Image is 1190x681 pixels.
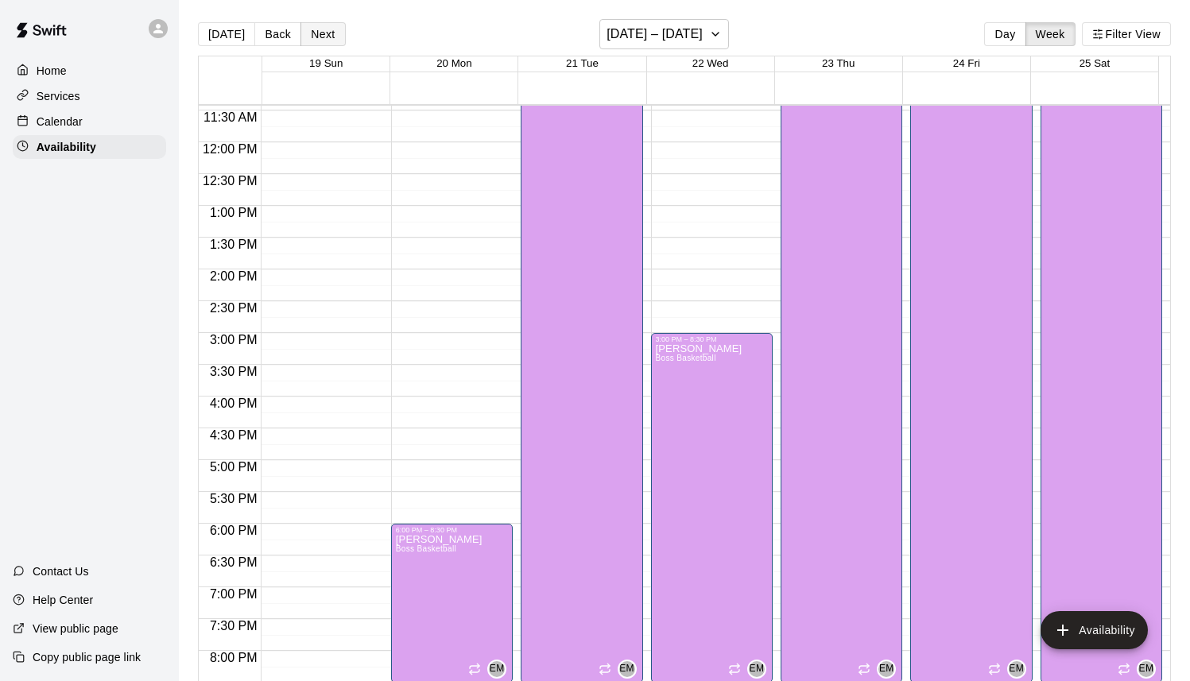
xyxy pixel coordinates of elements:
h6: [DATE] – [DATE] [607,23,703,45]
button: [DATE] – [DATE] [599,19,729,49]
a: Home [13,59,166,83]
span: 2:30 PM [206,301,262,315]
a: Calendar [13,110,166,133]
span: 5:30 PM [206,492,262,505]
span: 7:00 PM [206,587,262,601]
button: 19 Sun [309,57,343,69]
p: Contact Us [33,563,89,579]
button: [DATE] [198,22,255,46]
span: Recurring availability [858,663,870,675]
span: Recurring availability [599,663,611,675]
span: 4:30 PM [206,428,262,442]
div: 3:00 PM – 8:30 PM [656,335,768,343]
div: Erin Mathias [618,660,637,679]
p: Availability [37,139,96,155]
div: 6:00 PM – 8:30 PM [396,526,508,534]
a: Services [13,84,166,108]
p: Calendar [37,114,83,130]
div: Erin Mathias [1007,660,1026,679]
span: EM [750,661,765,677]
span: 2:00 PM [206,269,262,283]
span: 1:00 PM [206,206,262,219]
span: Boss Basketball [656,354,716,362]
p: View public page [33,621,118,637]
span: EM [1139,661,1154,677]
span: Recurring availability [728,663,741,675]
span: EM [619,661,634,677]
button: Filter View [1082,22,1171,46]
span: 3:00 PM [206,333,262,346]
button: 21 Tue [566,57,599,69]
button: Day [984,22,1025,46]
button: 25 Sat [1080,57,1111,69]
button: add [1041,611,1148,649]
span: Boss Basketball [396,544,456,553]
span: 12:00 PM [199,142,261,156]
span: Recurring availability [1118,663,1130,675]
span: Recurring availability [468,663,481,675]
span: 7:30 PM [206,619,262,633]
span: Recurring availability [988,663,1001,675]
button: Next [300,22,345,46]
button: 24 Fri [953,57,980,69]
div: Erin Mathias [487,660,506,679]
span: 3:30 PM [206,365,262,378]
span: EM [490,661,505,677]
span: EM [1009,661,1024,677]
span: 1:30 PM [206,238,262,251]
button: 22 Wed [692,57,729,69]
div: Erin Mathias [1137,660,1156,679]
button: Back [254,22,301,46]
a: Availability [13,135,166,159]
div: Erin Mathias [747,660,766,679]
span: EM [879,661,894,677]
span: 6:30 PM [206,555,262,569]
span: 8:00 PM [206,651,262,664]
div: Erin Mathias [877,660,896,679]
button: 20 Mon [436,57,471,69]
p: Help Center [33,592,93,608]
span: 6:00 PM [206,524,262,537]
span: 12:30 PM [199,174,261,188]
span: 5:00 PM [206,460,262,474]
p: Services [37,88,80,104]
button: 23 Thu [822,57,855,69]
span: 11:30 AM [200,110,262,124]
button: Week [1025,22,1076,46]
span: 4:00 PM [206,397,262,410]
p: Copy public page link [33,649,141,665]
p: Home [37,63,67,79]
